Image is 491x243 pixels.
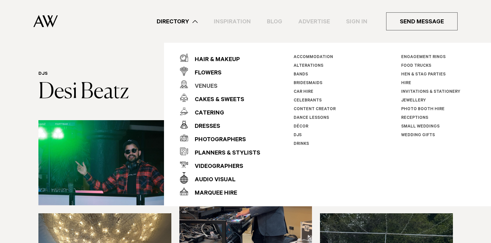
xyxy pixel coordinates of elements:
a: Hair & Makeup [180,51,260,64]
div: Marquee Hire [188,187,237,200]
div: Flowers [188,67,221,80]
a: Directory [149,17,206,26]
a: Dresses [180,118,260,131]
a: Planners & Stylists [180,145,260,158]
a: Sign In [338,17,375,26]
img: Auckland Weddings Logo [33,15,58,27]
a: DJs [38,71,48,77]
a: Audio Visual [180,171,260,185]
a: Celebrants [294,98,322,103]
a: Alterations [294,64,323,68]
a: Inspiration [206,17,259,26]
div: Planners & Stylists [188,147,260,160]
a: Dance Lessons [294,116,329,120]
div: Cakes & Sweets [188,93,244,107]
a: Bands [294,72,308,77]
a: Car Hire [294,90,313,94]
a: Drinks [294,142,309,147]
a: DJs [294,133,302,138]
div: Hair & Makeup [188,53,240,67]
a: Wedding Gifts [401,133,435,138]
a: Blog [259,17,290,26]
a: Catering [180,104,260,118]
div: Photographers [188,134,246,147]
a: Bridesmaids [294,81,322,86]
a: Flowers [180,64,260,78]
a: Advertise [290,17,338,26]
a: Accommodation [294,55,333,60]
a: Videographers [180,158,260,171]
div: Catering [188,107,224,120]
a: Hire [401,81,411,86]
div: Dresses [188,120,220,134]
a: Invitations & Stationery [401,90,460,94]
a: Décor [294,125,308,129]
a: Engagement Rings [401,55,446,60]
a: Food Trucks [401,64,431,68]
a: Hen & Stag Parties [401,72,446,77]
a: Receptions [401,116,428,120]
a: Small Weddings [401,125,440,129]
a: Photographers [180,131,260,145]
a: Send Message [386,12,458,30]
div: Venues [188,80,217,93]
a: Marquee Hire [180,185,260,198]
a: Content Creator [294,107,336,112]
a: Jewellery [401,98,426,103]
div: Videographers [188,160,243,174]
a: Desi Beatz [38,81,129,103]
a: Venues [180,78,260,91]
a: Photo Booth Hire [401,107,445,112]
div: Audio Visual [188,174,235,187]
a: Cakes & Sweets [180,91,260,104]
